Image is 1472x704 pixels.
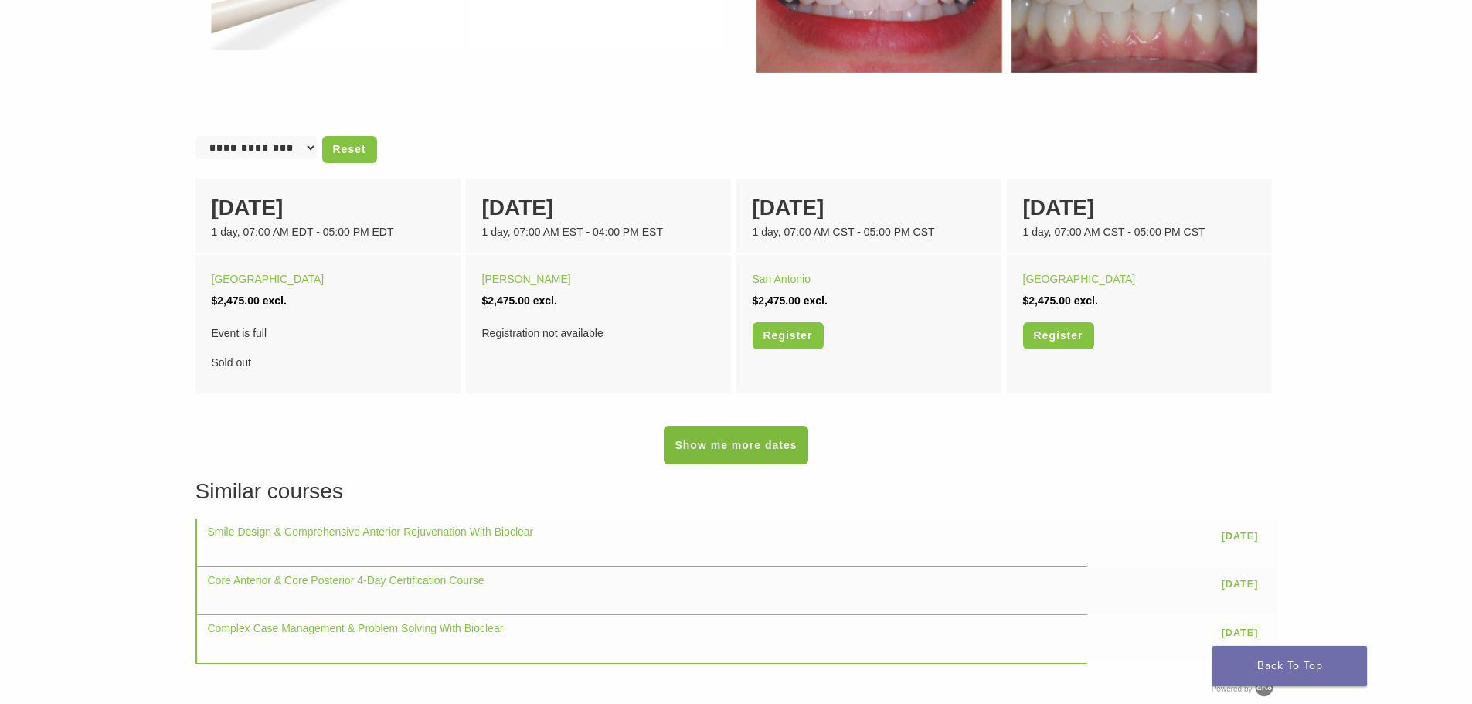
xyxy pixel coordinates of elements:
[753,322,824,349] a: Register
[482,192,715,224] div: [DATE]
[322,136,377,163] a: Reset
[1023,294,1071,307] span: $2,475.00
[195,475,1277,508] h3: Similar courses
[212,224,444,240] div: 1 day, 07:00 AM EDT - 05:00 PM EDT
[1253,676,1276,699] img: Arlo training & Event Software
[212,294,260,307] span: $2,475.00
[212,273,325,285] a: [GEOGRAPHIC_DATA]
[753,294,801,307] span: $2,475.00
[208,622,504,634] a: Complex Case Management & Problem Solving With Bioclear
[1023,224,1256,240] div: 1 day, 07:00 AM CST - 05:00 PM CST
[482,224,715,240] div: 1 day, 07:00 AM EST - 04:00 PM EST
[1212,685,1277,693] a: Powered by
[482,294,530,307] span: $2,475.00
[1023,322,1094,349] a: Register
[664,426,807,464] a: Show me more dates
[753,192,985,224] div: [DATE]
[1074,294,1098,307] span: excl.
[212,322,444,373] div: Sold out
[212,322,444,344] span: Event is full
[208,574,484,587] a: Core Anterior & Core Posterior 4-Day Certification Course
[1214,524,1266,548] a: [DATE]
[1023,192,1256,224] div: [DATE]
[804,294,828,307] span: excl.
[482,322,715,344] div: Registration not available
[263,294,287,307] span: excl.
[753,224,985,240] div: 1 day, 07:00 AM CST - 05:00 PM CST
[482,273,571,285] a: [PERSON_NAME]
[1023,273,1136,285] a: [GEOGRAPHIC_DATA]
[1212,646,1367,686] a: Back To Top
[212,192,444,224] div: [DATE]
[1214,621,1266,644] a: [DATE]
[1214,573,1266,597] a: [DATE]
[533,294,557,307] span: excl.
[753,273,811,285] a: San Antonio
[208,525,534,538] a: Smile Design & Comprehensive Anterior Rejuvenation With Bioclear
